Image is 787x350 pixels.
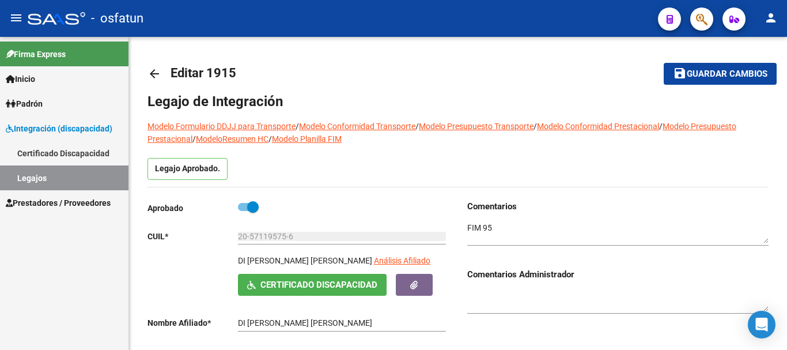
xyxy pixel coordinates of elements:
span: Padrón [6,97,43,110]
span: Prestadores / Proveedores [6,197,111,209]
span: Certificado Discapacidad [260,280,377,291]
span: Editar 1915 [171,66,236,80]
span: - osfatun [91,6,143,31]
a: Modelo Planilla FIM [272,134,342,144]
span: Firma Express [6,48,66,61]
div: Open Intercom Messenger [748,311,775,338]
p: Nombre Afiliado [147,317,238,329]
mat-icon: menu [9,11,23,25]
mat-icon: arrow_back [147,67,161,81]
span: Inicio [6,73,35,85]
p: CUIL [147,230,238,243]
a: Modelo Conformidad Prestacional [537,122,659,131]
button: Certificado Discapacidad [238,274,387,295]
a: Modelo Formulario DDJJ para Transporte [147,122,296,131]
p: Legajo Aprobado. [147,158,228,180]
span: Análisis Afiliado [374,256,430,265]
button: Guardar cambios [664,63,777,84]
a: Modelo Conformidad Transporte [299,122,415,131]
h3: Comentarios [467,200,769,213]
mat-icon: person [764,11,778,25]
mat-icon: save [673,66,687,80]
span: Guardar cambios [687,69,767,80]
a: Modelo Presupuesto Transporte [419,122,534,131]
p: Aprobado [147,202,238,214]
a: ModeloResumen HC [196,134,268,144]
h1: Legajo de Integración [147,92,769,111]
h3: Comentarios Administrador [467,268,769,281]
span: Integración (discapacidad) [6,122,112,135]
p: DI [PERSON_NAME] [PERSON_NAME] [238,254,372,267]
